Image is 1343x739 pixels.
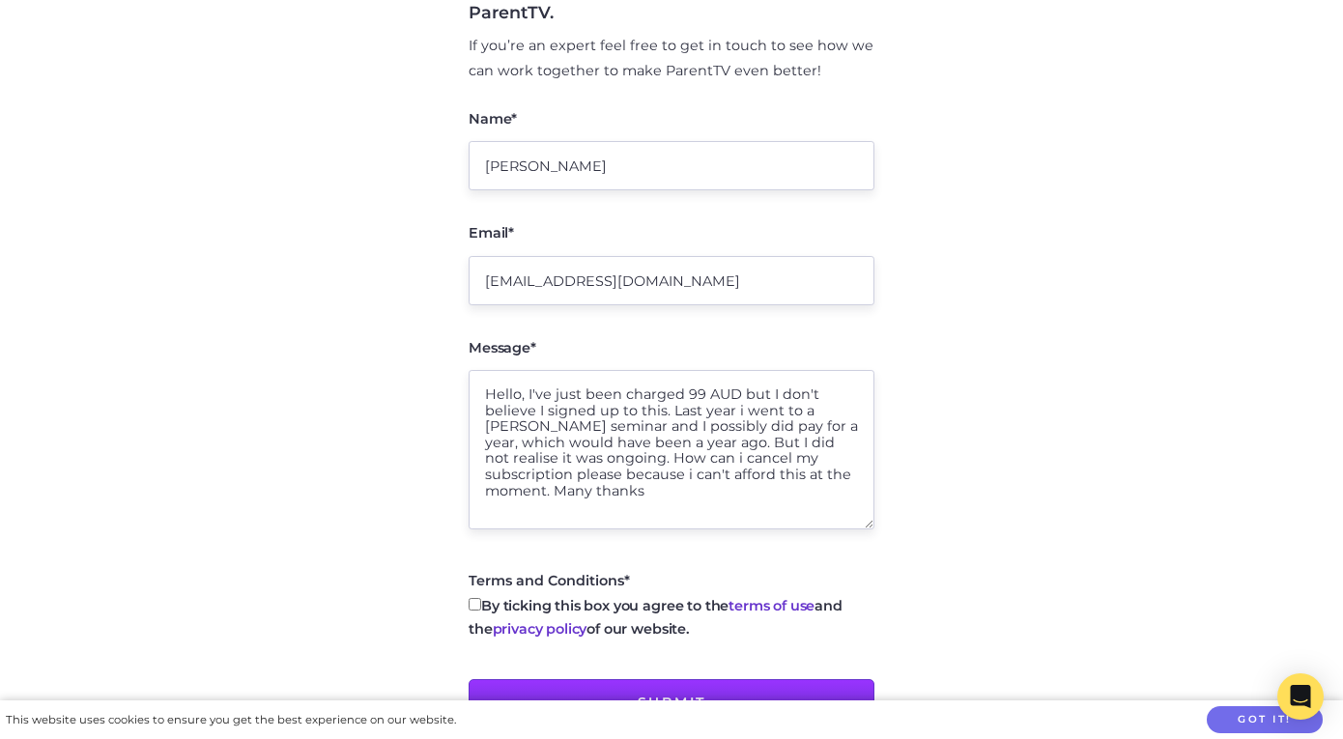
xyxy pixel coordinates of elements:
[469,679,874,725] input: Submit
[469,572,630,589] span: Terms and Conditions*
[469,226,514,240] label: Email*
[469,34,874,84] p: If you’re an expert feel free to get in touch to see how we can work together to make ParentTV ev...
[469,594,874,640] label: By ticking this box you agree to the and the of our website.
[6,710,456,730] div: This website uses cookies to ensure you get the best experience on our website.
[469,598,481,611] input: By ticking this box you agree to theterms of useand theprivacy policyof our website.
[493,620,587,638] a: privacy policy
[469,112,517,126] label: Name*
[469,341,536,355] label: Message*
[1207,706,1323,734] button: Got it!
[1277,673,1324,720] div: Open Intercom Messenger
[729,597,814,614] a: terms of use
